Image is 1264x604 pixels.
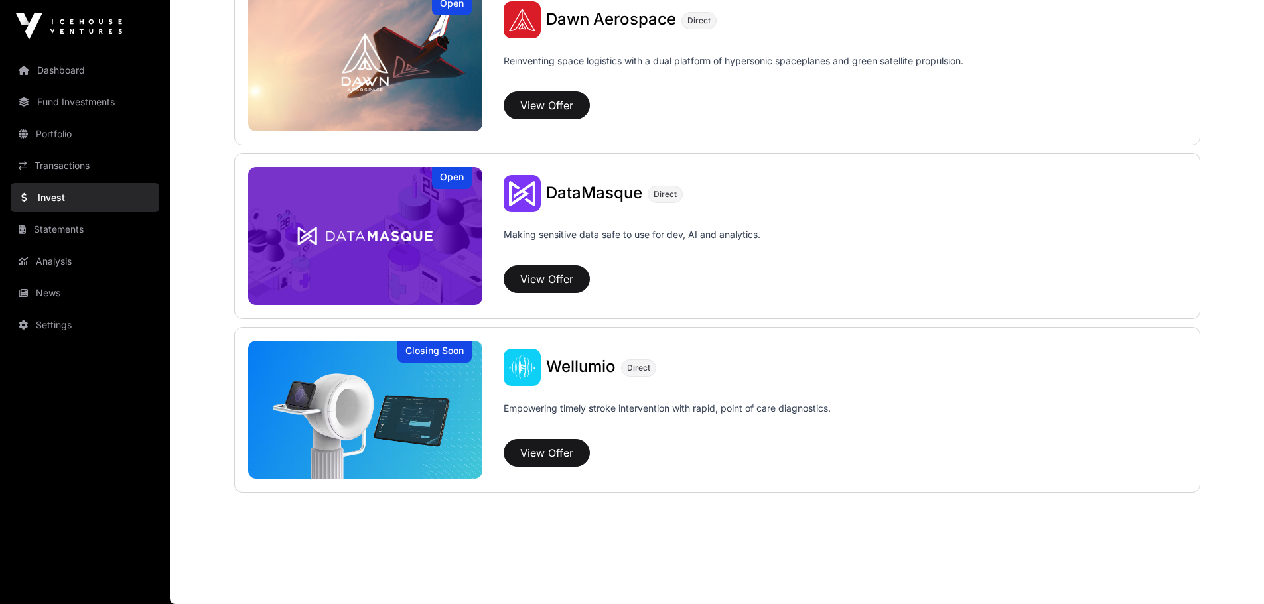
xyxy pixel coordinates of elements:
[11,215,159,244] a: Statements
[687,15,711,26] span: Direct
[248,341,483,479] a: WellumioClosing Soon
[248,167,483,305] a: DataMasqueOpen
[11,183,159,212] a: Invest
[11,119,159,149] a: Portfolio
[546,359,616,376] a: Wellumio
[248,341,483,479] img: Wellumio
[546,11,676,29] a: Dawn Aerospace
[11,56,159,85] a: Dashboard
[1198,540,1264,604] iframe: Chat Widget
[16,13,122,40] img: Icehouse Ventures Logo
[504,175,541,212] img: DataMasque
[504,1,541,38] img: Dawn Aerospace
[11,310,159,339] a: Settings
[504,265,590,293] button: View Offer
[248,167,483,305] img: DataMasque
[546,185,642,202] a: DataMasque
[546,9,676,29] span: Dawn Aerospace
[504,402,831,434] p: Empowering timely stroke intervention with rapid, point of care diagnostics.
[546,357,616,376] span: Wellumio
[627,363,650,373] span: Direct
[504,54,963,86] p: Reinventing space logistics with a dual platform of hypersonic spaceplanes and green satellite pr...
[432,167,472,189] div: Open
[504,91,590,119] button: View Offer
[11,247,159,276] a: Analysis
[504,228,760,260] p: Making sensitive data safe to use for dev, AI and analytics.
[11,151,159,180] a: Transactions
[546,183,642,202] span: DataMasque
[11,278,159,308] a: News
[504,349,541,386] img: Wellumio
[397,341,472,363] div: Closing Soon
[654,189,677,200] span: Direct
[11,88,159,117] a: Fund Investments
[504,439,590,467] button: View Offer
